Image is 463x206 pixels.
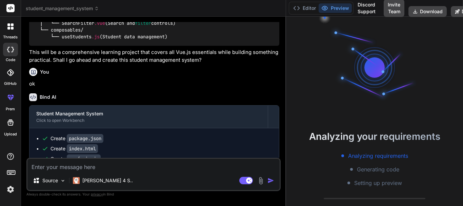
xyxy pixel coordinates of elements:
div: Create [51,155,101,162]
img: settings [5,184,16,195]
img: Pick Models [60,178,66,184]
div: Create [51,135,103,142]
button: Editor [290,3,319,13]
button: Student Management SystemClick to open Workbench [29,106,268,128]
button: Preview [319,3,352,13]
code: index.html [67,144,98,153]
code: src/main.js [67,154,101,163]
button: Download [408,6,447,17]
img: Claude 4 Sonnet [73,177,80,184]
span: filter [135,20,151,26]
h2: Analyzing your requirements [286,129,463,144]
div: Student Management System [36,110,261,117]
div: Create [51,145,98,152]
div: Click to open Workbench [36,118,261,123]
label: threads [3,34,18,40]
span: Analyzing requirements [348,152,408,160]
label: prem [6,106,15,112]
span: privacy [91,192,103,196]
label: GitHub [4,81,17,87]
span: student_management_system [26,5,99,12]
p: Always double-check its answers. Your in Bind [26,191,281,198]
img: attachment [257,177,265,185]
label: Upload [4,131,17,137]
p: This will be a comprehensive learning project that covers all Vue.js essentials while building so... [29,49,279,64]
p: Source [42,177,58,184]
span: .vue [94,20,105,26]
img: icon [267,177,274,184]
span: .js [92,34,100,40]
h6: Bind AI [40,94,56,100]
span: Generating code [357,165,399,173]
h6: You [40,69,49,75]
span: Setting up preview [354,179,402,187]
p: ok [29,80,279,88]
label: code [6,57,15,63]
p: [PERSON_NAME] 4 S.. [82,177,133,184]
code: package.json [67,134,103,143]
